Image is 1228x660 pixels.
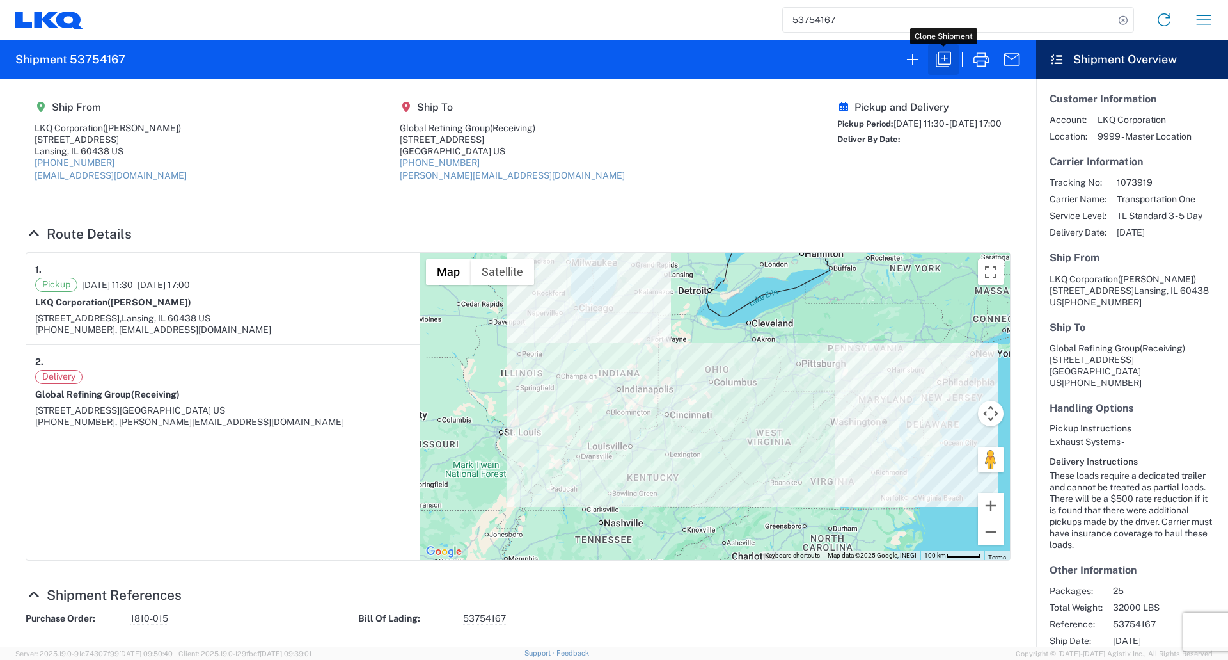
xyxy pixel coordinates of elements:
[765,551,820,560] button: Keyboard shortcuts
[1113,602,1222,613] span: 32000 LBS
[35,416,411,428] div: [PHONE_NUMBER], [PERSON_NAME][EMAIL_ADDRESS][DOMAIN_NAME]
[978,493,1004,519] button: Zoom in
[1050,273,1215,308] address: Lansing, IL 60438 US
[1117,193,1202,205] span: Transportation One
[107,297,191,307] span: ([PERSON_NAME])
[1050,402,1215,414] h5: Handling Options
[358,613,454,625] strong: Bill Of Lading:
[1050,131,1087,142] span: Location:
[1050,470,1215,551] div: These loads require a dedicated trailer and cannot be treated as partial loads. There will be a $...
[35,405,120,415] span: [STREET_ADDRESS]
[1050,618,1103,630] span: Reference:
[1050,286,1134,296] span: [STREET_ADDRESS]
[130,613,168,625] span: 1810-015
[920,551,984,560] button: Map Scale: 100 km per 50 pixels
[35,157,114,168] a: [PHONE_NUMBER]
[1050,456,1215,467] h6: Delivery Instructions
[1050,343,1185,365] span: Global Refining Group [STREET_ADDRESS]
[119,650,173,657] span: [DATE] 09:50:40
[783,8,1114,32] input: Shipment, tracking or reference number
[426,259,471,285] button: Show street map
[1050,321,1215,334] h5: Ship To
[978,447,1004,472] button: Drag Pegman onto the map to open Street View
[122,313,210,323] span: Lansing, IL 60438 US
[35,370,83,384] span: Delivery
[978,401,1004,426] button: Map camera controls
[400,170,625,181] a: [PERSON_NAME][EMAIL_ADDRESS][DOMAIN_NAME]
[828,552,917,559] span: Map data ©2025 Google, INEGI
[1050,193,1106,205] span: Carrier Name:
[1050,564,1215,576] h5: Other Information
[1117,177,1202,188] span: 1073919
[556,649,589,657] a: Feedback
[1113,618,1222,630] span: 53754167
[35,313,122,323] span: [STREET_ADDRESS],
[893,118,1002,129] span: [DATE] 11:30 - [DATE] 17:00
[1117,227,1202,238] span: [DATE]
[924,552,946,559] span: 100 km
[837,119,893,129] span: Pickup Period:
[1140,343,1185,353] span: (Receiving)
[490,123,535,133] span: (Receiving)
[1098,114,1192,125] span: LKQ Corporation
[35,278,77,292] span: Pickup
[1118,274,1196,284] span: ([PERSON_NAME])
[35,134,187,145] div: [STREET_ADDRESS]
[471,259,534,285] button: Show satellite imagery
[1062,378,1142,388] span: [PHONE_NUMBER]
[1050,227,1106,238] span: Delivery Date:
[1113,585,1222,597] span: 25
[423,543,465,560] a: Open this area in Google Maps (opens a new window)
[26,226,132,242] a: Hide Details
[1113,635,1222,647] span: [DATE]
[1016,648,1213,659] span: Copyright © [DATE]-[DATE] Agistix Inc., All Rights Reserved
[1050,635,1103,647] span: Ship Date:
[978,259,1004,285] button: Toggle fullscreen view
[400,101,625,113] h5: Ship To
[1050,210,1106,221] span: Service Level:
[400,145,625,157] div: [GEOGRAPHIC_DATA] US
[35,122,187,134] div: LKQ Corporation
[978,519,1004,545] button: Zoom out
[35,354,43,370] strong: 2.
[1036,40,1228,79] header: Shipment Overview
[35,262,42,278] strong: 1.
[1050,114,1087,125] span: Account:
[178,650,311,657] span: Client: 2025.19.0-129fbcf
[1050,342,1215,389] address: [GEOGRAPHIC_DATA] US
[1050,252,1215,264] h5: Ship From
[1050,585,1103,597] span: Packages:
[1062,297,1142,307] span: [PHONE_NUMBER]
[1098,131,1192,142] span: 9999 - Master Location
[1050,602,1103,613] span: Total Weight:
[463,613,506,625] span: 53754167
[82,279,190,291] span: [DATE] 11:30 - [DATE] 17:00
[26,587,182,603] a: Hide Details
[35,324,411,335] div: [PHONE_NUMBER], [EMAIL_ADDRESS][DOMAIN_NAME]
[524,649,556,657] a: Support
[35,101,187,113] h5: Ship From
[35,297,191,307] strong: LKQ Corporation
[26,613,122,625] strong: Purchase Order:
[1050,93,1215,105] h5: Customer Information
[103,123,181,133] span: ([PERSON_NAME])
[15,52,125,67] h2: Shipment 53754167
[260,650,311,657] span: [DATE] 09:39:01
[988,554,1006,561] a: Terms
[1050,177,1106,188] span: Tracking No:
[35,389,180,399] strong: Global Refining Group
[400,122,625,134] div: Global Refining Group
[1050,156,1215,168] h5: Carrier Information
[1050,436,1215,447] div: Exhaust Systems -
[1117,210,1202,221] span: TL Standard 3 - 5 Day
[15,650,173,657] span: Server: 2025.19.0-91c74307f99
[423,543,465,560] img: Google
[35,145,187,157] div: Lansing, IL 60438 US
[837,101,1002,113] h5: Pickup and Delivery
[400,157,480,168] a: [PHONE_NUMBER]
[131,389,180,399] span: (Receiving)
[837,134,901,144] span: Deliver By Date:
[1050,274,1118,284] span: LKQ Corporation
[120,405,225,415] span: [GEOGRAPHIC_DATA] US
[35,170,187,181] a: [EMAIL_ADDRESS][DOMAIN_NAME]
